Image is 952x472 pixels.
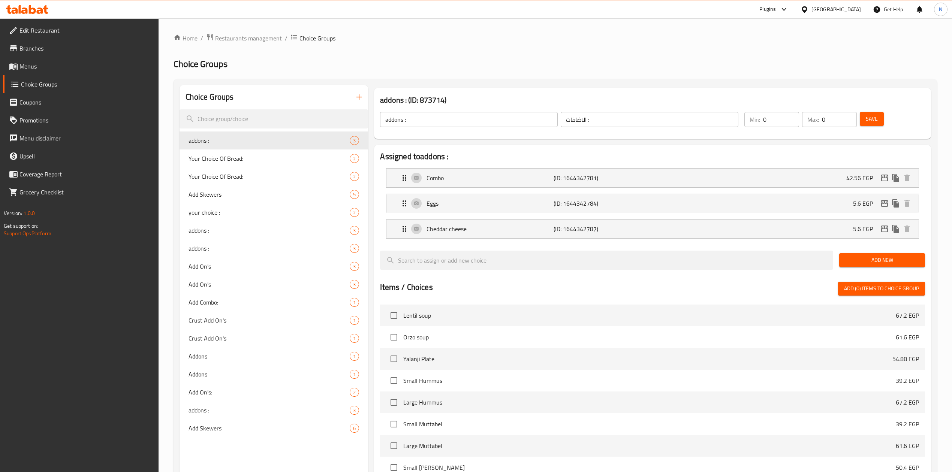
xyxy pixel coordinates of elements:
span: Orzo soup [403,333,895,342]
span: Select choice [386,351,402,367]
div: Choices [350,226,359,235]
span: 3 [350,281,359,288]
div: Choices [350,388,359,397]
div: Expand [386,169,918,187]
button: delete [901,198,913,209]
p: 39.2 EGP [896,420,919,429]
button: Save [860,112,884,126]
p: Max: [807,115,819,124]
div: Choices [350,244,359,253]
div: Add Skewers5 [180,185,368,203]
span: Select choice [386,394,402,410]
span: addons : [189,136,350,145]
span: 5 [350,191,359,198]
a: Menus [3,57,159,75]
button: duplicate [890,223,901,235]
span: 6 [350,425,359,432]
span: Small Hummus [403,376,895,385]
div: Crust Add On's1 [180,311,368,329]
a: Promotions [3,111,159,129]
button: Add New [839,253,925,267]
div: Add On's:2 [180,383,368,401]
h2: Choice Groups [186,91,234,103]
span: Select choice [386,308,402,323]
p: 61.6 EGP [896,333,919,342]
li: / [201,34,203,43]
div: Choices [350,370,359,379]
span: Promotions [19,116,153,125]
p: 39.2 EGP [896,376,919,385]
span: Yalanji Plate [403,354,892,363]
li: / [285,34,287,43]
p: (ID: 1644342787) [554,224,638,233]
a: Branches [3,39,159,57]
div: Add Combo:1 [180,293,368,311]
span: addons : [189,226,350,235]
a: Upsell [3,147,159,165]
span: Grocery Checklist [19,188,153,197]
div: addons :3 [180,401,368,419]
p: 5.6 EGP [853,199,879,208]
span: 1 [350,335,359,342]
span: Large Muttabel [403,441,895,450]
div: Choices [350,208,359,217]
span: Your Choice Of Bread: [189,154,350,163]
span: Add On's [189,262,350,271]
span: 2 [350,173,359,180]
li: Expand [380,191,925,216]
span: Add On's: [189,388,350,397]
span: Add Combo: [189,298,350,307]
p: 42.56 EGP [846,173,879,182]
div: Choices [350,154,359,163]
span: Add New [845,255,919,265]
button: Add (0) items to choice group [838,282,925,296]
a: Home [174,34,198,43]
a: Grocery Checklist [3,183,159,201]
button: edit [879,172,890,184]
span: Add On's [189,280,350,289]
input: search [180,109,368,128]
span: 3 [350,263,359,270]
input: search [380,251,833,270]
div: Choices [350,136,359,145]
span: Small [PERSON_NAME] [403,463,895,472]
div: Choices [350,262,359,271]
div: Addons1 [180,347,368,365]
div: Add On's3 [180,257,368,275]
span: your choice : [189,208,350,217]
span: Crust Add On's [189,316,350,325]
a: Edit Restaurant [3,21,159,39]
span: 1 [350,299,359,306]
p: 54.88 EGP [892,354,919,363]
span: Get support on: [4,221,38,231]
span: Choice Groups [174,55,228,72]
a: Coverage Report [3,165,159,183]
p: 67.2 EGP [896,311,919,320]
p: 67.2 EGP [896,398,919,407]
span: Upsell [19,152,153,161]
span: 2 [350,155,359,162]
p: Cheddar cheese [427,224,554,233]
div: Add Skewers6 [180,419,368,437]
button: delete [901,172,913,184]
p: 5.6 EGP [853,224,879,233]
span: Select choice [386,329,402,345]
span: addons : [189,244,350,253]
div: addons :3 [180,131,368,149]
span: Coupons [19,98,153,107]
span: Add Skewers [189,424,350,433]
span: 3 [350,407,359,414]
a: Menu disclaimer [3,129,159,147]
p: Combo [427,173,554,182]
span: Choice Groups [21,80,153,89]
span: Select choice [386,416,402,432]
span: Crust Add On's [189,334,350,343]
a: Restaurants management [206,33,282,43]
div: Your Choice Of Bread:2 [180,167,368,185]
h2: Items / Choices [380,282,433,293]
span: Edit Restaurant [19,26,153,35]
div: Plugins [759,5,776,14]
span: Large Hummus [403,398,895,407]
div: addons :3 [180,239,368,257]
span: 1.0.0 [23,208,35,218]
